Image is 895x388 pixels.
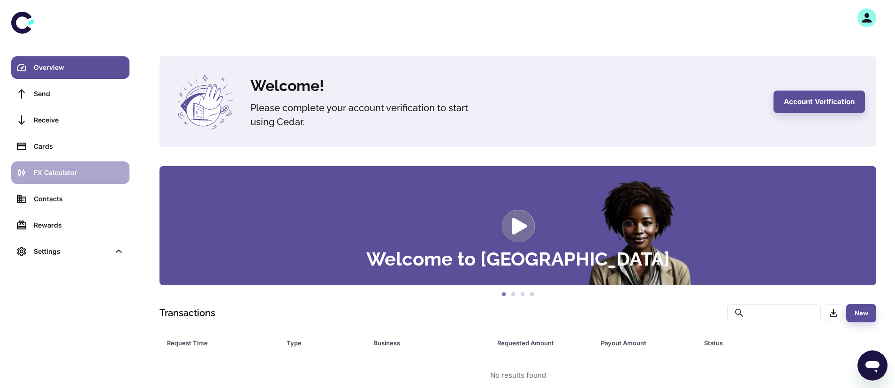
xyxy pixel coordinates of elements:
[34,194,124,204] div: Contacts
[159,306,215,320] h1: Transactions
[11,240,129,263] div: Settings
[11,109,129,131] a: Receive
[508,290,518,299] button: 2
[250,75,762,97] h4: Welcome!
[497,336,589,350] span: Requested Amount
[287,336,350,350] div: Type
[497,336,577,350] div: Requested Amount
[34,62,124,73] div: Overview
[857,350,887,380] iframe: Button to launch messaging window
[167,336,263,350] div: Request Time
[250,101,485,129] h5: Please complete your account verification to start using Cedar.
[846,304,876,322] button: New
[34,115,124,125] div: Receive
[167,336,275,350] span: Request Time
[11,135,129,158] a: Cards
[518,290,527,299] button: 3
[11,161,129,184] a: FX Calculator
[11,214,129,236] a: Rewards
[774,91,865,113] button: Account Verification
[34,141,124,152] div: Cards
[11,56,129,79] a: Overview
[34,89,124,99] div: Send
[704,336,837,350] span: Status
[527,290,537,299] button: 4
[34,246,110,257] div: Settings
[287,336,362,350] span: Type
[601,336,681,350] div: Payout Amount
[499,290,508,299] button: 1
[490,370,546,381] div: No results found
[34,220,124,230] div: Rewards
[34,167,124,178] div: FX Calculator
[704,336,825,350] div: Status
[11,188,129,210] a: Contacts
[366,250,670,268] h3: Welcome to [GEOGRAPHIC_DATA]
[601,336,693,350] span: Payout Amount
[11,83,129,105] a: Send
